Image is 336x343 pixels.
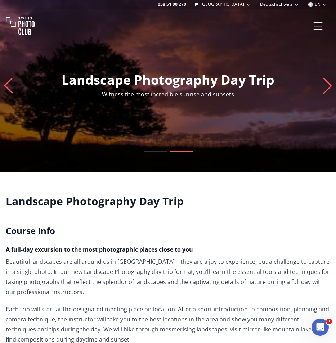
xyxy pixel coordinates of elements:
[6,12,35,40] img: Swiss photo club
[306,14,330,38] button: Menu
[312,319,329,336] iframe: Intercom live chat
[6,225,330,236] h2: Course Info
[158,1,186,7] a: 058 51 00 270
[6,257,330,297] p: Beautiful landscapes are all around us in [GEOGRAPHIC_DATA] – they are a joy to experience, but a...
[6,195,330,208] h1: Landscape Photography Day Trip
[326,319,332,324] span: 1
[6,245,193,253] strong: A full-day excursion to the most photographic places close to you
